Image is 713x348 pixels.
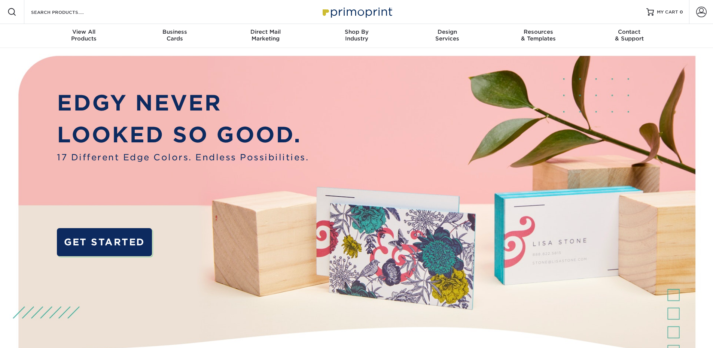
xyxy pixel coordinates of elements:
[39,24,130,48] a: View AllProducts
[584,28,675,42] div: & Support
[129,28,220,42] div: Cards
[311,24,402,48] a: Shop ByIndustry
[584,28,675,35] span: Contact
[402,28,493,42] div: Services
[129,24,220,48] a: BusinessCards
[39,28,130,42] div: Products
[57,87,309,119] p: EDGY NEVER
[680,9,683,15] span: 0
[129,28,220,35] span: Business
[39,28,130,35] span: View All
[220,28,311,42] div: Marketing
[493,24,584,48] a: Resources& Templates
[311,28,402,42] div: Industry
[57,228,152,256] a: GET STARTED
[57,119,309,151] p: LOOKED SO GOOD.
[220,28,311,35] span: Direct Mail
[584,24,675,48] a: Contact& Support
[57,151,309,164] span: 17 Different Edge Colors. Endless Possibilities.
[493,28,584,42] div: & Templates
[30,7,103,16] input: SEARCH PRODUCTS.....
[311,28,402,35] span: Shop By
[220,24,311,48] a: Direct MailMarketing
[402,28,493,35] span: Design
[493,28,584,35] span: Resources
[657,9,678,15] span: MY CART
[402,24,493,48] a: DesignServices
[319,4,394,20] img: Primoprint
